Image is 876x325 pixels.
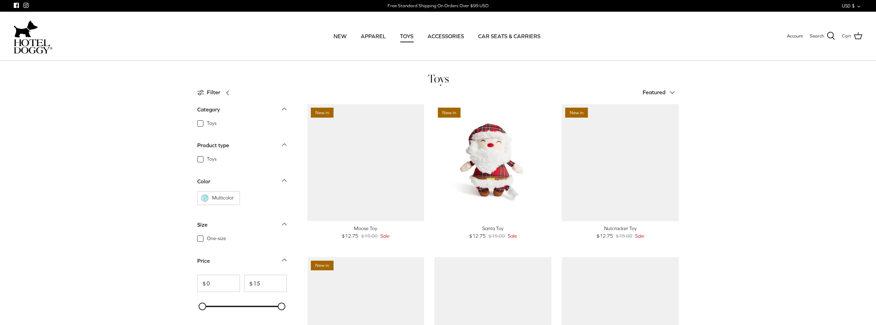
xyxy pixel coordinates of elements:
[635,232,644,240] span: Sale
[207,120,217,127] span: Toys
[361,232,378,240] span: $15.00
[14,19,52,54] a: hoteldoggycom
[842,32,862,41] a: Cart
[434,225,551,240] a: Santa Toy $12.75 $15.00 Sale
[197,71,679,86] h1: Toys
[311,261,334,271] span: New in
[197,220,208,229] div: Size
[197,176,287,191] a: Color
[197,219,287,235] a: Size
[488,232,505,240] span: $15.00
[562,225,679,240] a: Nutcracker Toy $12.75 $15.00 Sale
[472,24,547,48] a: CAR SEATS & CARRIERS
[842,33,851,40] span: Cart
[197,177,210,186] div: Color
[434,225,551,232] div: Santa Toy
[197,257,210,266] div: Price
[438,108,461,118] span: New in
[810,33,824,40] span: Search
[197,84,234,101] a: Filter
[207,156,217,163] span: Toys
[207,235,226,242] span: One-size
[616,232,632,240] span: $15.00
[212,195,236,202] span: Multicolor
[562,225,679,232] div: Nutcracker Toy
[197,255,287,271] a: Price
[810,32,835,41] a: Search
[14,39,52,54] img: hoteldoggycom
[14,19,38,39] img: dog-icon.svg
[597,232,613,240] span: $12.75
[197,275,240,292] input: From
[102,24,772,48] div: Primary navigation
[388,1,488,11] a: Free Standard Shipping On Orders Over $99 USD
[388,3,488,9] div: Free Standard Shipping On Orders Over $99 USD
[469,232,486,240] span: $12.75
[421,24,470,48] a: ACCESSORIES
[198,281,206,286] span: $
[643,89,665,95] span: Featured
[394,24,420,48] a: TOYS
[307,104,424,221] a: Moose Toy
[342,232,358,240] span: $12.75
[197,105,220,114] div: Category
[508,232,517,240] span: Sale
[197,104,287,120] a: Category
[307,225,424,240] a: Moose Toy $12.75 $15.00 Sale
[380,232,390,240] span: Sale
[307,225,424,232] div: Moose Toy
[23,3,29,8] a: Instagram
[562,104,679,221] a: Nutcracker Toy
[787,33,803,40] a: Account
[438,261,462,271] span: 15% off
[197,140,287,155] a: Product type
[244,275,287,292] input: To
[244,281,253,286] span: $
[311,108,334,118] span: New in
[643,85,679,100] button: Featured
[787,33,803,39] span: Account
[14,3,19,8] a: Facebook
[434,104,551,221] a: Santa Toy
[565,108,588,118] span: New in
[327,24,353,48] a: NEW
[207,88,220,97] span: Filter
[355,24,392,48] a: APPAREL
[197,141,229,150] div: Product type
[565,261,590,271] span: 15% off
